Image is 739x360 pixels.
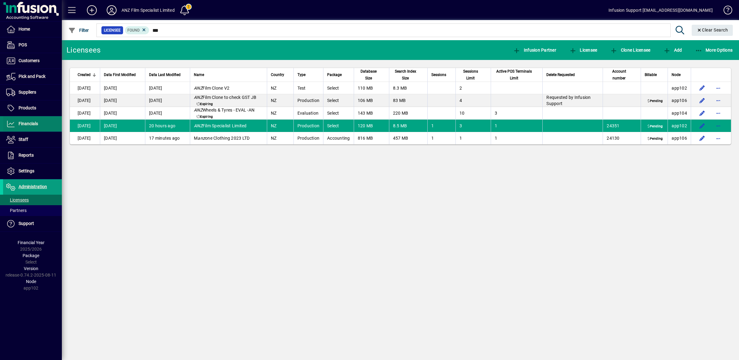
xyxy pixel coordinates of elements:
td: NZ [267,107,293,120]
div: Delete Requested [546,71,599,78]
span: Pending [646,137,664,142]
span: Film Clone to check GST JB [194,95,256,100]
td: [DATE] [145,107,190,120]
span: Package [23,253,39,258]
em: ANZ [194,95,203,100]
span: Licensees [6,197,29,202]
span: More Options [695,48,733,53]
span: Partners [6,208,27,213]
em: anz [198,136,205,141]
em: ANZ [194,108,203,112]
button: Edit [697,133,707,143]
div: Type [297,71,320,78]
button: Clear [692,25,733,36]
button: More options [713,133,723,143]
mat-chip: Found Status: Found [125,26,149,34]
td: [DATE] [70,120,100,132]
td: [DATE] [100,120,145,132]
a: Home [3,22,62,37]
span: Settings [19,168,34,173]
span: Sessions [431,71,446,78]
td: Select [323,120,354,132]
td: Evaluation [293,107,323,120]
span: Clone Licensee [610,48,650,53]
span: Name [194,71,204,78]
div: Package [327,71,350,78]
td: NZ [267,132,293,144]
span: Customers [19,58,40,63]
td: NZ [267,94,293,107]
a: Settings [3,163,62,179]
span: Infusion Partner [513,48,556,53]
button: More options [713,95,723,105]
span: Clear Search [697,28,728,32]
div: Infusion Support [EMAIL_ADDRESS][DOMAIN_NAME] [609,5,713,15]
a: Reports [3,148,62,163]
a: Financials [3,116,62,132]
td: Production [293,94,323,107]
span: Home [19,27,30,32]
td: 24351 [603,120,641,132]
span: Country [271,71,284,78]
a: Pick and Pack [3,69,62,84]
td: [DATE] [70,132,100,144]
span: Film Clone V2 [194,86,229,91]
span: Type [297,71,305,78]
td: [DATE] [100,132,145,144]
span: Data First Modified [104,71,136,78]
td: [DATE] [145,82,190,94]
td: Select [323,94,354,107]
span: Created [78,71,91,78]
span: Account number [607,68,631,82]
td: 8.5 MB [389,120,427,132]
td: 83 MB [389,94,427,107]
button: Infusion Partner [511,44,558,56]
button: Clone Licensee [609,44,652,56]
div: Sessions [431,71,452,78]
button: Edit [697,121,707,131]
td: [DATE] [145,94,190,107]
td: 17 minutes ago [145,132,190,144]
span: Search Index Size [393,68,418,82]
td: [DATE] [70,107,100,120]
span: Suppliers [19,90,36,95]
span: app102.prod.infusionbusinesssoftware.com [672,123,687,128]
span: Expiring [195,115,214,120]
span: Licensee [104,27,121,33]
button: More options [713,83,723,93]
span: Financial Year [18,240,45,245]
button: Add [82,5,102,16]
td: NZ [267,120,293,132]
span: Sessions Limit [459,68,481,82]
td: 20 hours ago [145,120,190,132]
span: Expiring [195,102,214,107]
td: 8.3 MB [389,82,427,94]
td: 220 MB [389,107,427,120]
td: 3 [455,120,491,132]
td: 10 [455,107,491,120]
td: 457 MB [389,132,427,144]
span: app106.prod.infusionbusinesssoftware.com [672,98,687,103]
em: ANZ [194,86,203,91]
td: Test [293,82,323,94]
div: Billable [645,71,664,78]
span: Active POS Terminals Limit [495,68,533,82]
td: 1 [491,132,542,144]
td: [DATE] [70,82,100,94]
td: [DATE] [70,94,100,107]
div: Licensees [66,45,100,55]
span: Licensee [569,48,597,53]
button: Profile [102,5,122,16]
a: Support [3,216,62,231]
td: Select [323,107,354,120]
td: 143 MB [354,107,389,120]
span: Support [19,221,34,226]
button: Add [662,44,683,56]
a: Staff [3,132,62,147]
td: 1 [427,132,455,144]
span: Film Specialist Limited [194,123,247,128]
td: [DATE] [100,82,145,94]
div: Country [271,71,290,78]
span: Package [327,71,342,78]
span: Wheels & Tyres - EVAL -AN [194,108,254,112]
